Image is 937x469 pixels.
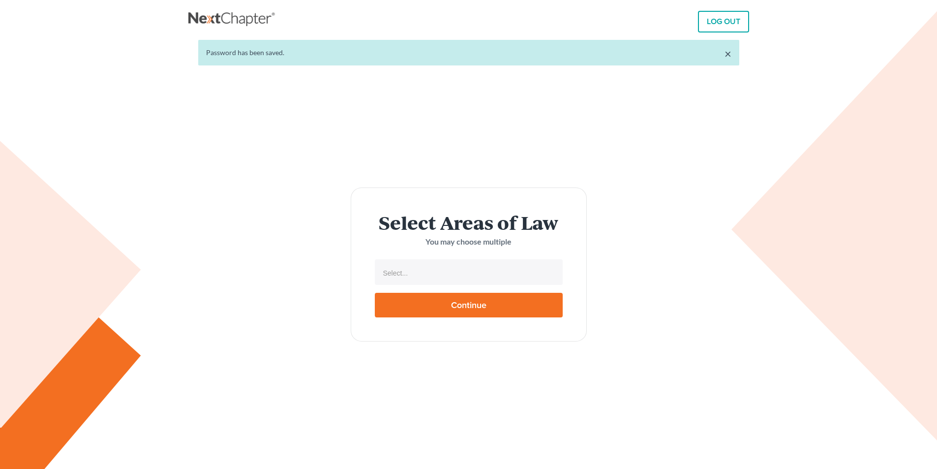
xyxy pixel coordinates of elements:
div: Password has been saved. [206,48,731,58]
a: × [725,48,731,60]
a: LOG OUT [698,11,749,32]
p: You may choose multiple [375,236,563,248]
h2: Select Areas of Law [375,212,563,232]
input: Continue [375,293,563,317]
